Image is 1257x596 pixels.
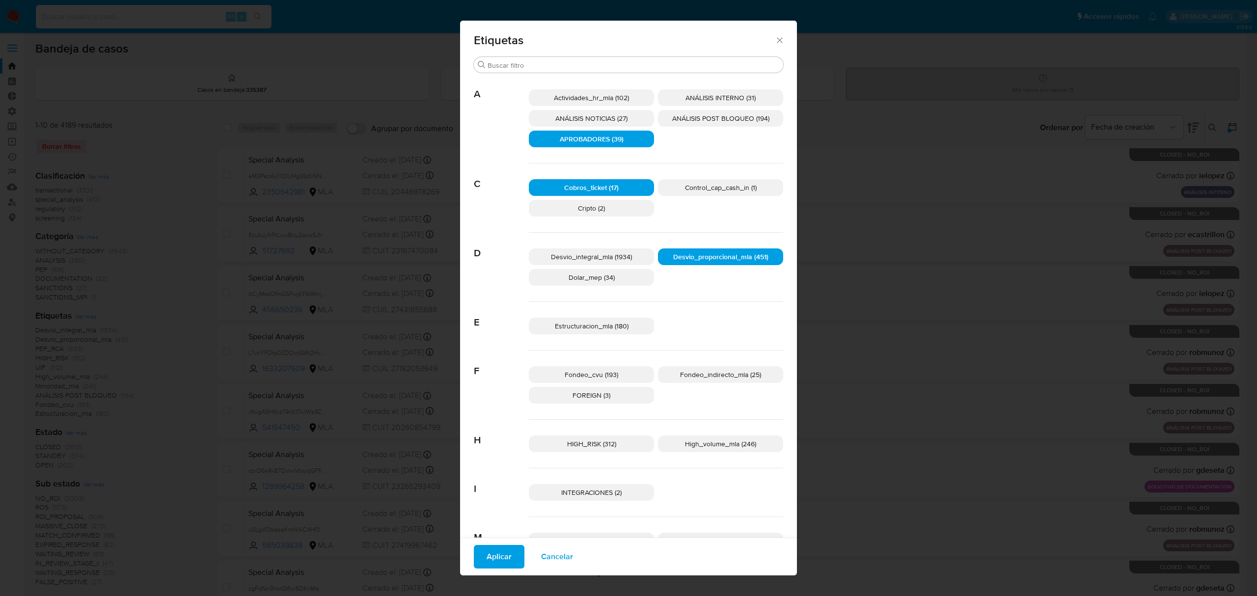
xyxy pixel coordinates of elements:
div: Cripto (2) [529,200,654,217]
div: APROBADORES (39) [529,131,654,147]
span: Cripto (2) [578,203,605,213]
span: Estructuracion_mla (180) [555,321,628,331]
span: E [474,302,529,328]
span: INTEGRACIONES (2) [561,488,622,497]
span: Cobros_ticket (17) [564,183,619,192]
span: HIGH_RISK (312) [567,439,616,449]
div: Cobros_ticket (17) [529,179,654,196]
span: Desvio_integral_mla (1934) [551,252,632,262]
div: MENORES_DE_EDAD (1) [529,533,654,549]
span: Control_cap_cash_in (1) [685,183,757,192]
span: MENORES_DE_EDAD (1) [555,536,628,546]
span: Fondeo_indirecto_mla (25) [680,370,761,379]
div: Estructuracion_mla (180) [529,318,654,334]
span: F [474,351,529,377]
span: FOREIGN (3) [573,390,610,400]
span: ANÁLISIS POST BLOQUEO (194) [672,113,769,123]
span: Actividades_hr_mla (102) [554,93,629,103]
div: FOREIGN (3) [529,387,654,404]
div: Desvio_integral_mla (1934) [529,248,654,265]
div: Desvio_proporcional_mla (451) [658,248,783,265]
span: Minoridad_mla (241) [691,536,750,546]
span: I [474,468,529,495]
div: Fondeo_indirecto_mla (25) [658,366,783,383]
span: H [474,420,529,446]
div: Control_cap_cash_in (1) [658,179,783,196]
div: ANÁLISIS INTERNO (31) [658,89,783,106]
span: Etiquetas [474,34,775,46]
span: ANÁLISIS NOTICIAS (27) [555,113,628,123]
div: Dolar_mep (34) [529,269,654,286]
div: High_volume_mla (246) [658,435,783,452]
div: Minoridad_mla (241) [658,533,783,549]
div: INTEGRACIONES (2) [529,484,654,501]
div: Fondeo_cvu (193) [529,366,654,383]
span: D [474,233,529,259]
span: ANÁLISIS INTERNO (31) [685,93,756,103]
div: ANÁLISIS NOTICIAS (27) [529,110,654,127]
input: Buscar filtro [488,61,779,70]
span: M [474,517,529,543]
div: HIGH_RISK (312) [529,435,654,452]
span: APROBADORES (39) [560,134,624,144]
span: Aplicar [487,546,512,568]
span: High_volume_mla (246) [685,439,756,449]
span: Cancelar [541,546,573,568]
button: Buscar [478,61,486,69]
div: Actividades_hr_mla (102) [529,89,654,106]
span: C [474,163,529,190]
button: Cancelar [528,545,586,569]
span: Desvio_proporcional_mla (451) [673,252,768,262]
div: ANÁLISIS POST BLOQUEO (194) [658,110,783,127]
button: Aplicar [474,545,524,569]
button: Cerrar [775,35,784,44]
span: A [474,74,529,100]
span: Dolar_mep (34) [569,272,615,282]
span: Fondeo_cvu (193) [565,370,618,379]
